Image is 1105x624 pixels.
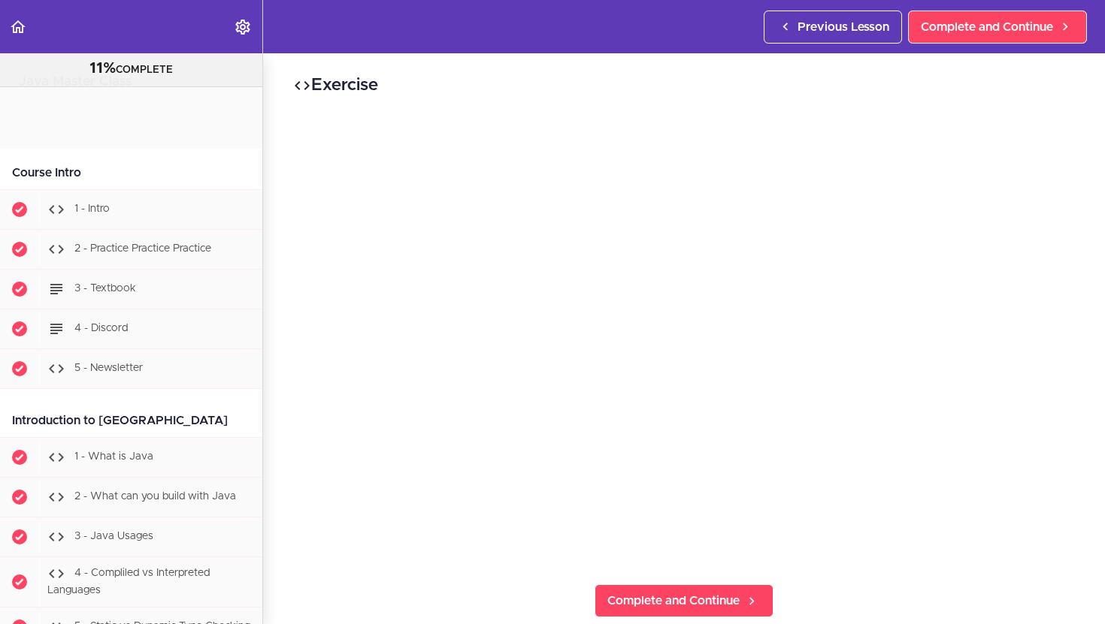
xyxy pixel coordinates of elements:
span: 11% [89,61,116,76]
span: 2 - What can you build with Java [74,491,236,502]
span: Complete and Continue [921,18,1053,36]
svg: Back to course curriculum [9,18,27,36]
span: 5 - Newsletter [74,363,143,373]
a: Complete and Continue [595,584,773,617]
div: COMPLETE [19,59,244,79]
span: 4 - Discord [74,323,128,333]
span: 4 - Compliled vs Interpreted Languages [47,568,210,595]
span: Previous Lesson [798,18,889,36]
a: Complete and Continue [908,11,1087,44]
span: 3 - Java Usages [74,531,153,541]
span: 3 - Textbook [74,283,136,294]
h2: Exercise [293,73,1075,98]
svg: Settings Menu [234,18,252,36]
span: 1 - What is Java [74,451,153,462]
span: 2 - Practice Practice Practice [74,243,211,254]
a: Previous Lesson [764,11,902,44]
span: Complete and Continue [607,592,740,610]
span: 1 - Intro [74,203,110,214]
